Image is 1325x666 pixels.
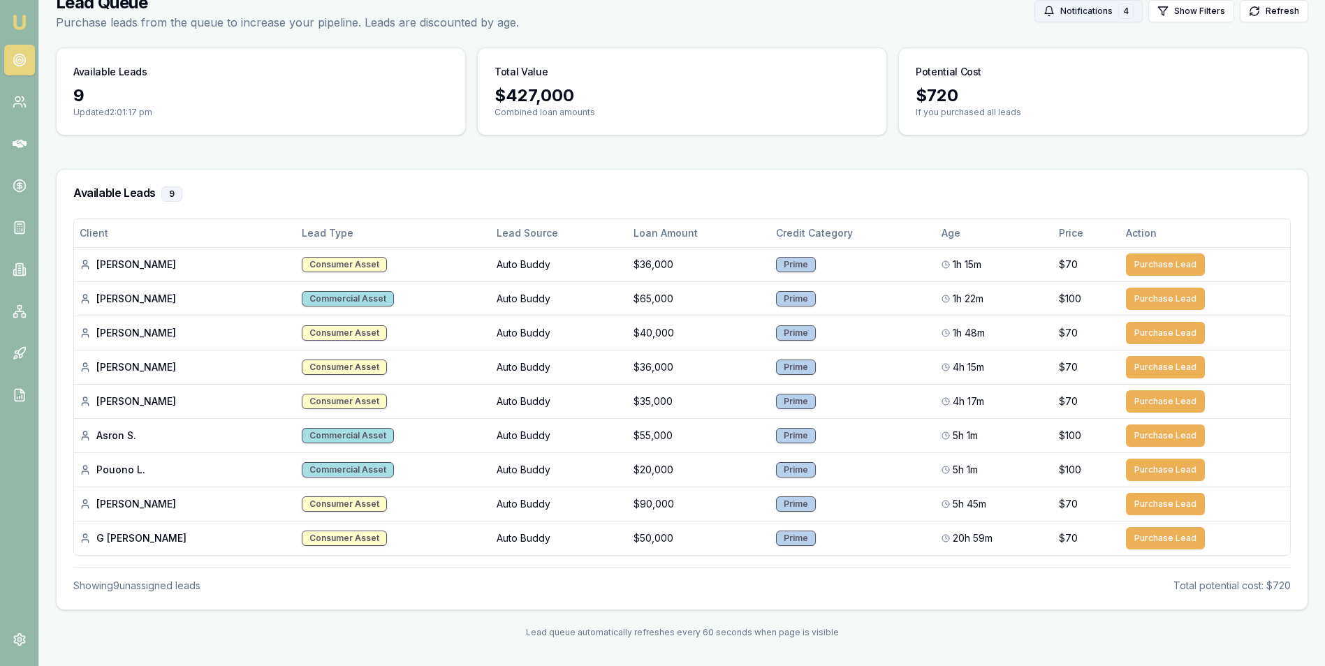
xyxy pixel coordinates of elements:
[1126,527,1205,549] button: Purchase Lead
[628,247,770,281] td: $36,000
[1059,326,1078,340] span: $70
[302,325,387,341] div: Consumer Asset
[73,107,448,118] p: Updated 2:01:17 pm
[1173,579,1291,593] div: Total potential cost: $720
[1126,424,1205,447] button: Purchase Lead
[953,326,985,340] span: 1h 48m
[953,531,993,545] span: 20h 59m
[776,462,816,478] div: Prime
[1059,292,1081,306] span: $100
[302,360,387,375] div: Consumer Asset
[74,219,296,247] th: Client
[776,360,816,375] div: Prime
[776,291,816,306] div: Prime
[80,292,291,306] div: [PERSON_NAME]
[80,463,291,477] div: Pouono L.
[80,326,291,340] div: [PERSON_NAME]
[73,65,147,79] h3: Available Leads
[73,579,200,593] div: Showing 9 unassigned lead s
[491,384,628,418] td: Auto Buddy
[628,281,770,316] td: $65,000
[80,497,291,511] div: [PERSON_NAME]
[628,316,770,350] td: $40,000
[953,429,978,443] span: 5h 1m
[80,394,291,408] div: [PERSON_NAME]
[302,462,394,478] div: Commercial Asset
[916,65,981,79] h3: Potential Cost
[628,418,770,452] td: $55,000
[776,394,816,409] div: Prime
[776,531,816,546] div: Prime
[1053,219,1120,247] th: Price
[776,325,816,341] div: Prime
[1059,360,1078,374] span: $70
[1126,253,1205,276] button: Purchase Lead
[628,219,770,247] th: Loan Amount
[491,418,628,452] td: Auto Buddy
[628,384,770,418] td: $35,000
[936,219,1053,247] th: Age
[495,107,870,118] p: Combined loan amounts
[916,84,1291,107] div: $ 720
[776,257,816,272] div: Prime
[495,65,548,79] h3: Total Value
[56,14,519,31] p: Purchase leads from the queue to increase your pipeline. Leads are discounted by age.
[80,531,291,545] div: G [PERSON_NAME]
[776,428,816,443] div: Prime
[1126,390,1205,413] button: Purchase Lead
[491,487,628,521] td: Auto Buddy
[11,14,28,31] img: emu-icon-u.png
[953,497,986,511] span: 5h 45m
[953,360,984,374] span: 4h 15m
[302,428,394,443] div: Commercial Asset
[1059,463,1081,477] span: $100
[776,496,816,512] div: Prime
[1059,531,1078,545] span: $70
[73,84,448,107] div: 9
[73,186,1291,202] h3: Available Leads
[296,219,491,247] th: Lead Type
[56,627,1308,638] div: Lead queue automatically refreshes every 60 seconds when page is visible
[491,316,628,350] td: Auto Buddy
[628,487,770,521] td: $90,000
[302,496,387,512] div: Consumer Asset
[302,531,387,546] div: Consumer Asset
[80,360,291,374] div: [PERSON_NAME]
[953,394,984,408] span: 4h 17m
[1126,493,1205,515] button: Purchase Lead
[770,219,936,247] th: Credit Category
[1126,356,1205,378] button: Purchase Lead
[1059,497,1078,511] span: $70
[491,452,628,487] td: Auto Buddy
[1118,3,1134,19] div: 4
[491,521,628,555] td: Auto Buddy
[1120,219,1290,247] th: Action
[953,258,981,272] span: 1h 15m
[80,258,291,272] div: [PERSON_NAME]
[302,291,394,306] div: Commercial Asset
[1126,322,1205,344] button: Purchase Lead
[1126,288,1205,310] button: Purchase Lead
[628,521,770,555] td: $50,000
[495,84,870,107] div: $ 427,000
[491,350,628,384] td: Auto Buddy
[161,186,182,202] div: 9
[302,394,387,409] div: Consumer Asset
[953,292,983,306] span: 1h 22m
[1059,258,1078,272] span: $70
[491,219,628,247] th: Lead Source
[1059,394,1078,408] span: $70
[302,257,387,272] div: Consumer Asset
[916,107,1291,118] p: If you purchased all leads
[80,429,291,443] div: Asron S.
[491,247,628,281] td: Auto Buddy
[1059,429,1081,443] span: $100
[1126,459,1205,481] button: Purchase Lead
[628,350,770,384] td: $36,000
[628,452,770,487] td: $20,000
[491,281,628,316] td: Auto Buddy
[953,463,978,477] span: 5h 1m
